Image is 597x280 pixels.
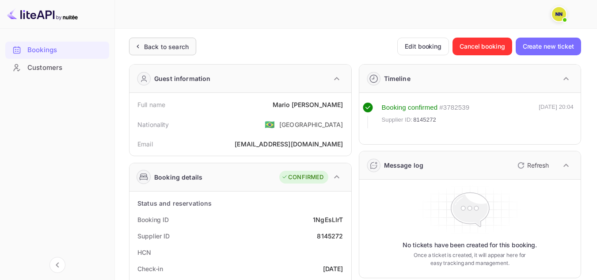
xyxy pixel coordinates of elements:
div: HCN [137,248,151,257]
p: Refresh [527,161,549,170]
div: [DATE] 20:04 [539,103,574,128]
div: Booking confirmed [382,103,438,113]
div: Back to search [144,42,189,51]
div: Bookings [27,45,105,55]
div: Nationality [137,120,169,129]
img: N/A N/A [552,7,566,21]
span: United States [265,116,275,132]
a: Customers [5,59,109,76]
div: Email [137,139,153,149]
div: Guest information [154,74,211,83]
div: [EMAIL_ADDRESS][DOMAIN_NAME] [235,139,343,149]
div: # 3782539 [439,103,469,113]
p: Once a ticket is created, it will appear here for easy tracking and management. [411,251,529,267]
div: Timeline [384,74,411,83]
button: Collapse navigation [49,257,65,273]
div: Message log [384,161,424,170]
div: Check-in [137,264,163,273]
span: 8145272 [413,115,436,124]
div: Customers [27,63,105,73]
img: LiteAPI logo [7,7,78,21]
span: Supplier ID: [382,115,413,124]
button: Cancel booking [453,38,512,55]
button: Refresh [512,158,552,173]
p: No tickets have been created for this booking. [403,241,537,249]
div: [DATE] [323,264,343,273]
button: Edit booking [397,38,449,55]
div: Booking ID [137,215,169,224]
div: CONFIRMED [281,173,323,182]
div: Supplier ID [137,231,170,241]
div: 1NgEsLIrT [313,215,343,224]
div: Booking details [154,173,202,182]
div: Status and reservations [137,199,212,208]
a: Bookings [5,42,109,58]
div: Mario [PERSON_NAME] [273,100,343,109]
div: Bookings [5,42,109,59]
button: Create new ticket [516,38,581,55]
div: 8145272 [317,231,343,241]
div: Full name [137,100,165,109]
div: [GEOGRAPHIC_DATA] [279,120,343,129]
